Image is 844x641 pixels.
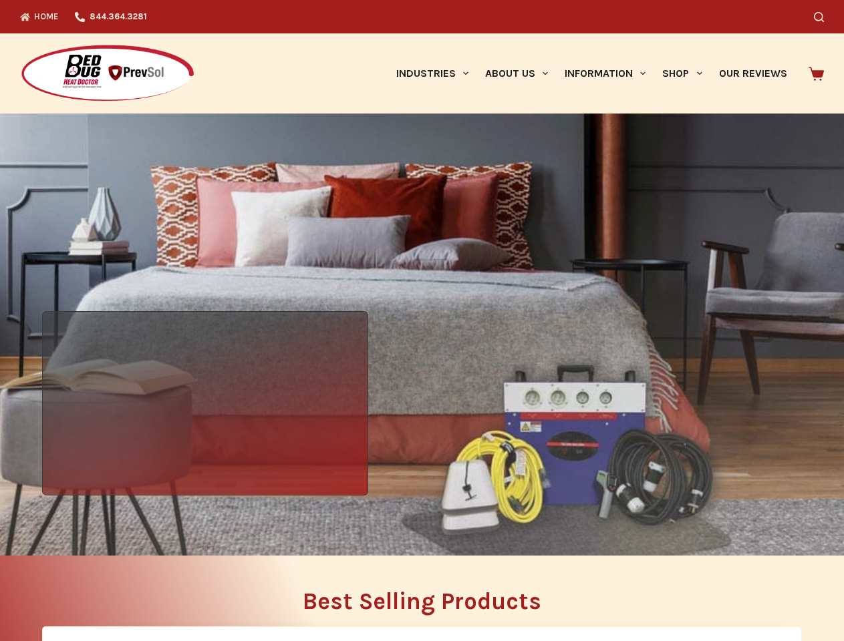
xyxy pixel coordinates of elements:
[20,44,195,103] img: Prevsol/Bed Bug Heat Doctor
[388,33,476,114] a: Industries
[388,33,795,114] nav: Primary
[42,590,802,613] h2: Best Selling Products
[557,33,654,114] a: Information
[476,33,556,114] a: About Us
[710,33,795,114] a: Our Reviews
[654,33,710,114] a: Shop
[814,12,824,22] button: Search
